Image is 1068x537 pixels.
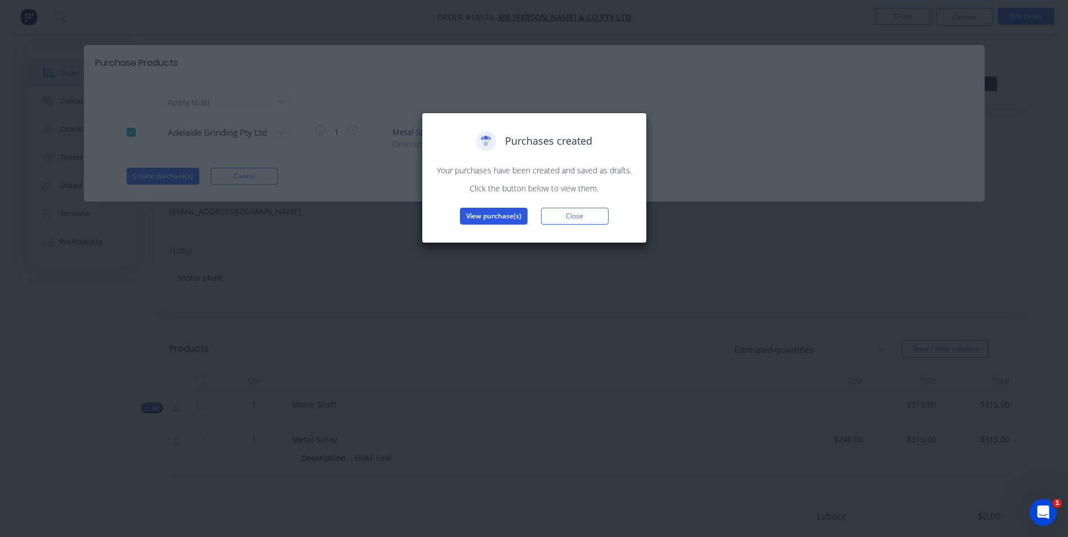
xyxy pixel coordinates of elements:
button: Close [541,208,609,225]
iframe: Intercom live chat [1030,499,1057,526]
button: View purchase(s) [460,208,528,225]
p: Click the button below to view them. [434,182,635,194]
span: 1 [1053,499,1062,508]
span: Purchases created [505,133,592,149]
p: Your purchases have been created and saved as drafts. [434,164,635,176]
